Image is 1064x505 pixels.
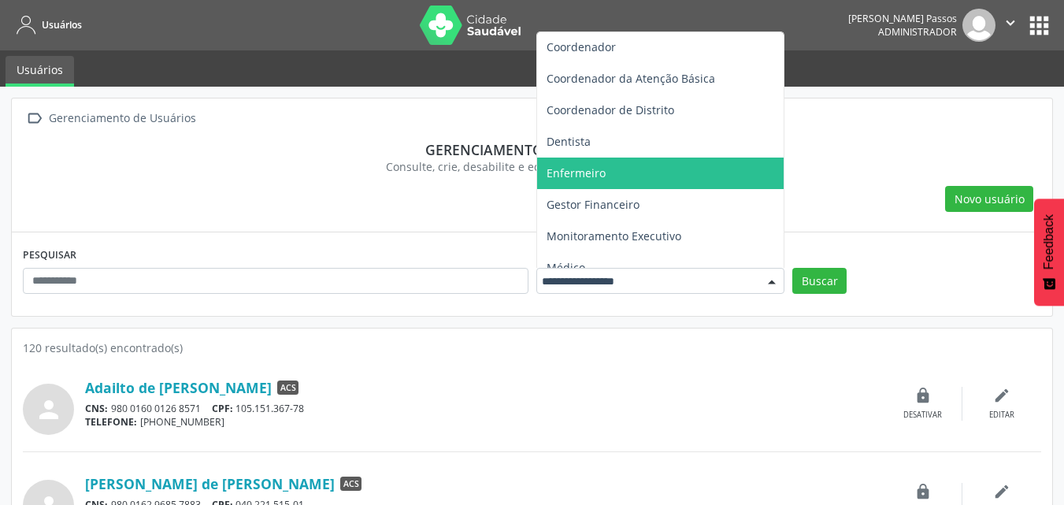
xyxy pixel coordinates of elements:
[6,56,74,87] a: Usuários
[46,107,198,130] div: Gerenciamento de Usuários
[34,141,1030,158] div: Gerenciamento de usuários
[989,410,1014,421] div: Editar
[1034,199,1064,306] button: Feedback - Mostrar pesquisa
[547,102,674,117] span: Coordenador de Distrito
[547,134,591,149] span: Dentista
[547,165,606,180] span: Enfermeiro
[1042,214,1056,269] span: Feedback
[1025,12,1053,39] button: apps
[547,71,715,86] span: Coordenador da Atenção Básica
[914,483,932,500] i: lock
[85,379,272,396] a: Adailto de [PERSON_NAME]
[23,107,198,130] a:  Gerenciamento de Usuários
[42,18,82,32] span: Usuários
[993,483,1010,500] i: edit
[35,395,63,424] i: person
[547,39,616,54] span: Coordenador
[34,158,1030,175] div: Consulte, crie, desabilite e edite os usuários do sistema
[85,475,335,492] a: [PERSON_NAME] de [PERSON_NAME]
[914,387,932,404] i: lock
[547,197,640,212] span: Gestor Financeiro
[962,9,995,42] img: img
[848,12,957,25] div: [PERSON_NAME] Passos
[340,477,361,491] span: ACS
[85,415,884,429] div: [PHONE_NUMBER]
[547,228,681,243] span: Monitoramento Executivo
[85,402,108,415] span: CNS:
[1002,14,1019,32] i: 
[85,415,137,429] span: TELEFONE:
[547,260,585,275] span: Médico
[23,340,1041,356] div: 120 resultado(s) encontrado(s)
[945,186,1033,213] button: Novo usuário
[993,387,1010,404] i: edit
[792,268,847,295] button: Buscar
[212,402,233,415] span: CPF:
[995,9,1025,42] button: 
[85,402,884,415] div: 980 0160 0126 8571 105.151.367-78
[903,410,942,421] div: Desativar
[23,107,46,130] i: 
[955,191,1025,207] span: Novo usuário
[878,25,957,39] span: Administrador
[277,381,298,395] span: ACS
[11,12,82,38] a: Usuários
[23,243,76,268] label: PESQUISAR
